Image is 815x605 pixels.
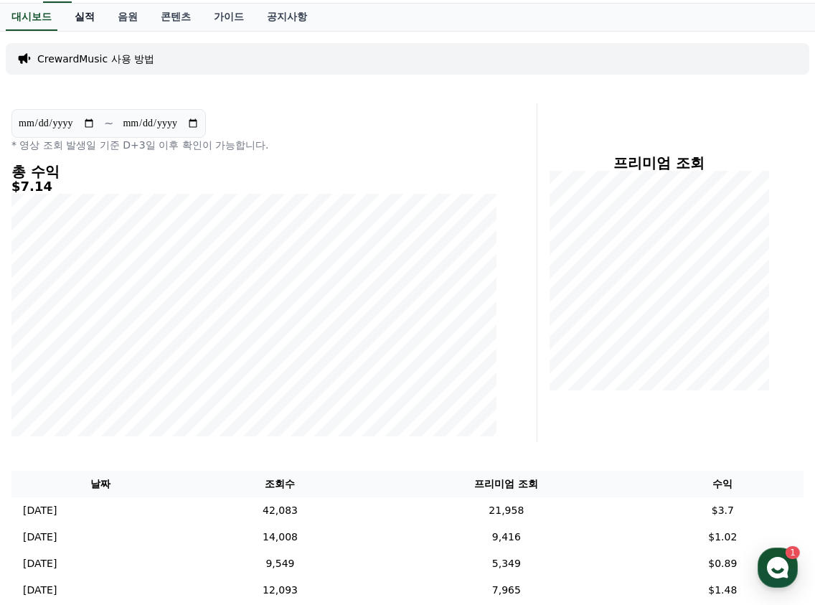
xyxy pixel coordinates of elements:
a: 설정 [185,455,275,491]
td: $3.7 [642,497,804,524]
h5: $7.14 [11,179,496,194]
span: 대화 [131,477,149,489]
p: [DATE] [23,503,57,518]
th: 수익 [642,471,804,497]
h4: 총 수익 [11,164,496,179]
a: 공지사항 [255,4,319,31]
p: ~ [104,115,113,132]
h4: 프리미엄 조회 [549,155,769,171]
td: 9,416 [371,524,642,550]
td: $1.02 [642,524,804,550]
td: 9,549 [189,550,371,577]
p: * 영상 조회 발생일 기준 D+3일 이후 확인이 가능합니다. [11,138,496,152]
a: CrewardMusic 사용 방법 [37,52,154,66]
th: 날짜 [11,471,189,497]
td: 7,965 [371,577,642,604]
th: 프리미엄 조회 [371,471,642,497]
td: $0.89 [642,550,804,577]
p: [DATE] [23,583,57,598]
span: 홈 [45,477,54,488]
a: 대시보드 [6,4,57,31]
td: $1.48 [642,577,804,604]
a: 1대화 [95,455,185,491]
span: 설정 [222,477,239,488]
td: 5,349 [371,550,642,577]
a: 콘텐츠 [149,4,202,31]
p: [DATE] [23,556,57,571]
p: [DATE] [23,530,57,545]
a: 실적 [63,4,106,31]
th: 조회수 [189,471,371,497]
a: 가이드 [202,4,255,31]
td: 21,958 [371,497,642,524]
td: 42,083 [189,497,371,524]
a: 홈 [4,455,95,491]
span: 1 [146,454,151,466]
td: 14,008 [189,524,371,550]
td: 12,093 [189,577,371,604]
a: 음원 [106,4,149,31]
